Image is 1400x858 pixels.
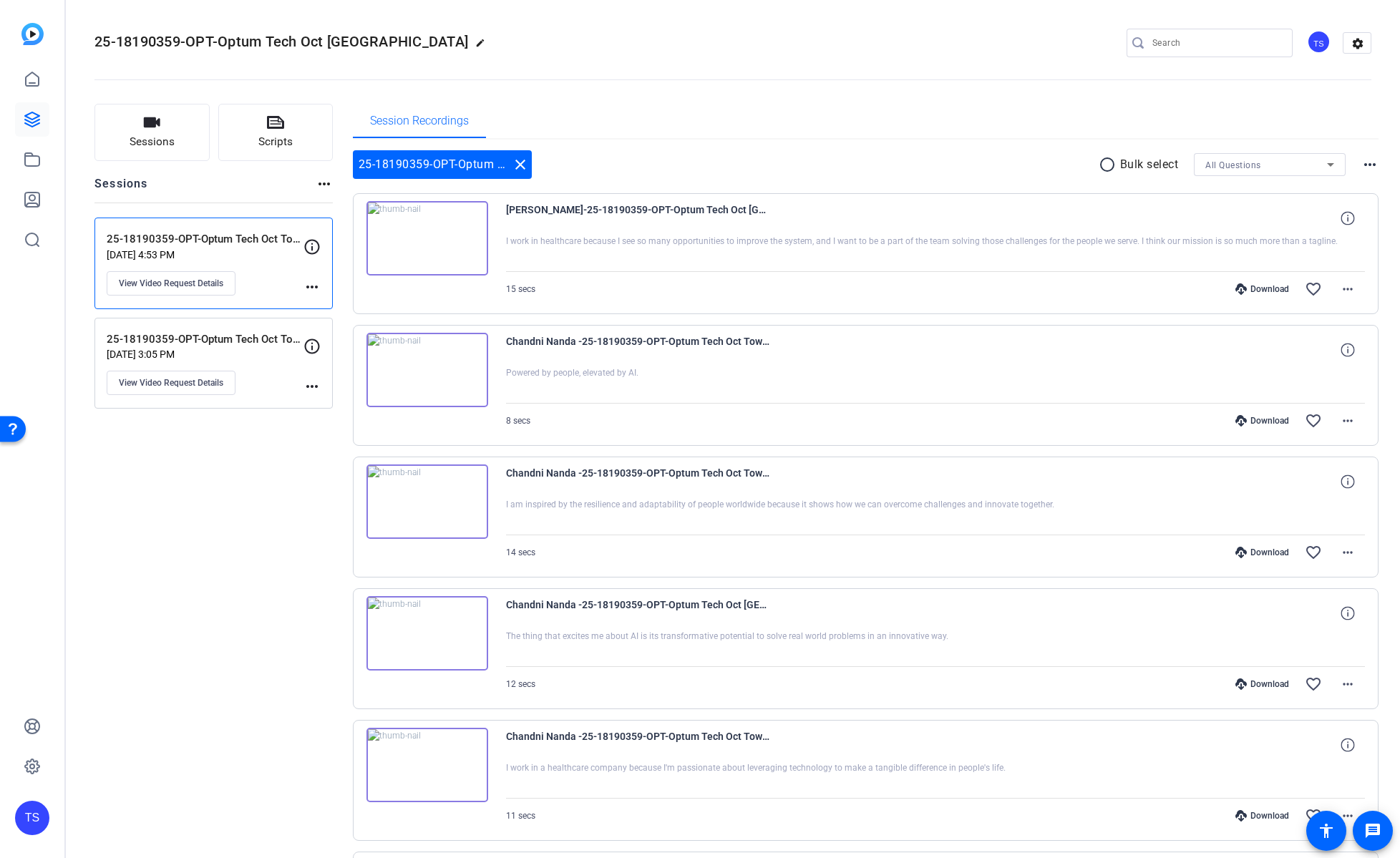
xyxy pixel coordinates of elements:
mat-icon: favorite_border [1305,544,1322,561]
mat-icon: radio_button_unchecked [1099,156,1120,173]
span: Chandni Nanda -25-18190359-OPT-Optum Tech Oct Town Hall-25-18190359-OPT-Optum Tech Oct Town Hall ... [506,728,771,762]
h2: Sessions [94,175,148,203]
button: View Video Request Details [107,371,235,395]
p: [DATE] 4:53 PM [107,249,303,260]
img: blue-gradient.svg [21,23,44,45]
button: Scripts [218,104,334,161]
img: thumb-nail [366,464,488,539]
span: Sessions [130,134,175,150]
span: 25-18190359-OPT-Optum Tech Oct [GEOGRAPHIC_DATA] [94,33,468,50]
p: 25-18190359-OPT-Optum Tech Oct Town Hall self-reco [107,331,303,348]
div: TS [1307,30,1331,54]
span: Chandni Nanda -25-18190359-OPT-Optum Tech Oct Town Hall-25-18190359-OPT-Optum Tech Oct Town Hall ... [506,464,771,499]
p: 25-18190359-OPT-Optum Tech Oct Town Hall r2 [107,231,303,248]
p: Bulk select [1120,156,1179,173]
img: thumb-nail [366,201,488,276]
span: Chandni Nanda -25-18190359-OPT-Optum Tech Oct Town Hall-25-18190359-OPT-Optum Tech Oct Town Hall ... [506,333,771,367]
img: thumb-nail [366,728,488,802]
mat-icon: favorite_border [1305,412,1322,429]
mat-icon: settings [1343,33,1372,54]
img: thumb-nail [366,333,488,407]
span: Session Recordings [370,115,469,127]
p: [DATE] 3:05 PM [107,348,303,360]
mat-icon: more_horiz [303,278,321,296]
span: 12 secs [506,679,535,689]
mat-icon: favorite_border [1305,807,1322,824]
button: Sessions [94,104,210,161]
mat-icon: accessibility [1318,822,1335,839]
input: Search [1152,34,1281,52]
div: Download [1228,415,1296,426]
img: thumb-nail [366,596,488,671]
button: View Video Request Details [107,271,235,296]
mat-icon: favorite_border [1305,676,1322,693]
span: [PERSON_NAME]-25-18190359-OPT-Optum Tech Oct [GEOGRAPHIC_DATA]-25-18190359-OPT-Optum Tech Oct Tow... [506,201,771,235]
mat-icon: message [1364,822,1381,839]
span: View Video Request Details [119,278,223,289]
ngx-avatar: Tilt Studios [1307,30,1332,55]
mat-icon: close [512,156,529,173]
div: Download [1228,283,1296,295]
div: Download [1228,547,1296,558]
div: Download [1228,810,1296,822]
div: 25-18190359-OPT-Optum Tech Oct Town Hall r2 [353,150,532,179]
mat-icon: more_horiz [1339,412,1356,429]
span: 14 secs [506,547,535,557]
span: 8 secs [506,416,530,426]
span: View Video Request Details [119,377,223,389]
mat-icon: edit [475,38,492,55]
mat-icon: more_horiz [1339,281,1356,298]
div: Download [1228,678,1296,690]
span: 11 secs [506,811,535,821]
mat-icon: favorite_border [1305,281,1322,298]
span: 15 secs [506,284,535,294]
mat-icon: more_horiz [1361,156,1379,173]
mat-icon: more_horiz [1339,676,1356,693]
mat-icon: more_horiz [1339,807,1356,824]
span: Scripts [258,134,293,150]
mat-icon: more_horiz [316,175,333,192]
div: TS [15,801,49,835]
mat-icon: more_horiz [1339,544,1356,561]
span: Chandni Nanda -25-18190359-OPT-Optum Tech Oct [GEOGRAPHIC_DATA]-25-18190359-OPT-Optum Tech Oct To... [506,596,771,630]
mat-icon: more_horiz [303,378,321,395]
span: All Questions [1205,160,1261,170]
